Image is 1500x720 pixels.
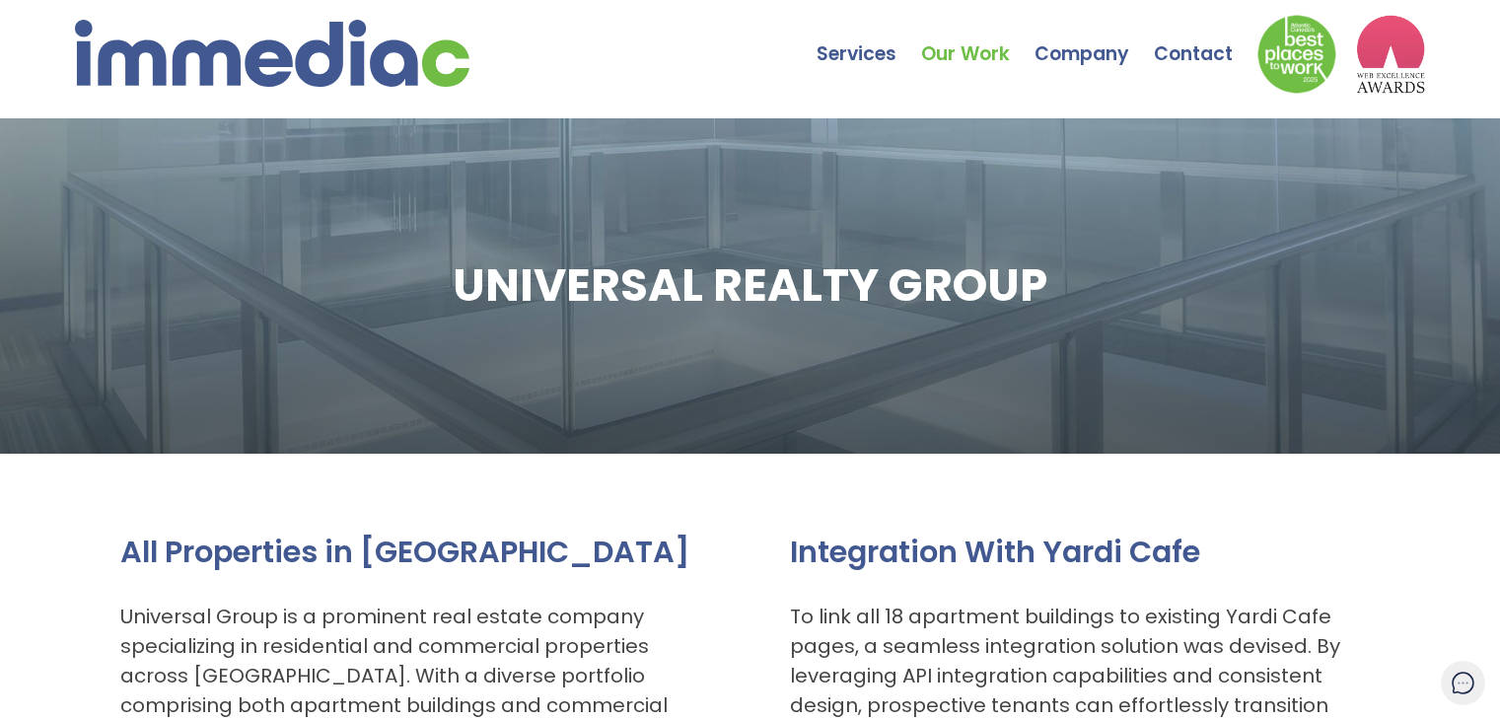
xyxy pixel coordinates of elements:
[817,5,921,74] a: Services
[453,256,1047,315] h1: UNIVERSAL REALTY GROUP
[120,533,711,572] h2: All Properties in [GEOGRAPHIC_DATA]
[1035,5,1154,74] a: Company
[1154,5,1257,74] a: Contact
[1257,15,1336,94] img: Down
[75,20,469,87] img: immediac
[1356,15,1425,94] img: logo2_wea_nobg.webp
[790,533,1366,572] h2: Integration With Yardi Cafe
[921,5,1035,74] a: Our Work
